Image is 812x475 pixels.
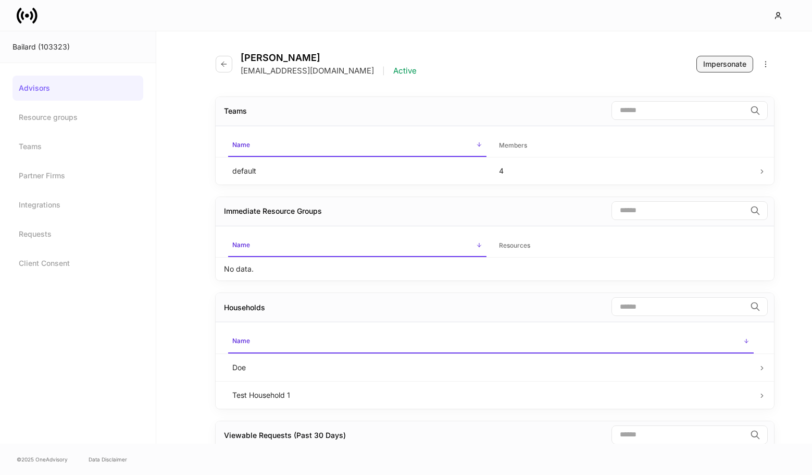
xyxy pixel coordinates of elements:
h4: [PERSON_NAME] [241,52,417,64]
div: Teams [224,106,247,116]
a: Advisors [13,76,143,101]
a: Requests [13,222,143,247]
div: Immediate Resource Groups [224,206,322,216]
a: Resource groups [13,105,143,130]
button: Impersonate [696,56,753,72]
span: Name [228,235,487,257]
span: Members [495,135,754,156]
a: Data Disclaimer [89,455,127,464]
h6: Name [232,240,250,250]
div: Viewable Requests (Past 30 Days) [224,430,346,441]
h6: Resources [499,240,530,250]
td: 4 [491,157,758,185]
h6: Name [232,140,250,150]
div: Households [224,302,265,313]
span: Name [228,331,754,353]
p: No data. [224,264,254,274]
p: Active [393,66,417,76]
td: Doe [224,354,758,381]
td: default [224,157,491,185]
h6: Name [232,336,250,346]
p: [EMAIL_ADDRESS][DOMAIN_NAME] [241,66,374,76]
div: Bailard (103323) [13,42,143,52]
a: Partner Firms [13,163,143,188]
p: | [382,66,385,76]
span: Resources [495,235,754,257]
span: Name [228,135,487,157]
td: Test Household 1 [224,381,758,409]
div: Impersonate [703,59,746,69]
a: Teams [13,134,143,159]
span: © 2025 OneAdvisory [17,455,68,464]
h6: Members [499,140,527,150]
a: Client Consent [13,251,143,276]
a: Integrations [13,192,143,217]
